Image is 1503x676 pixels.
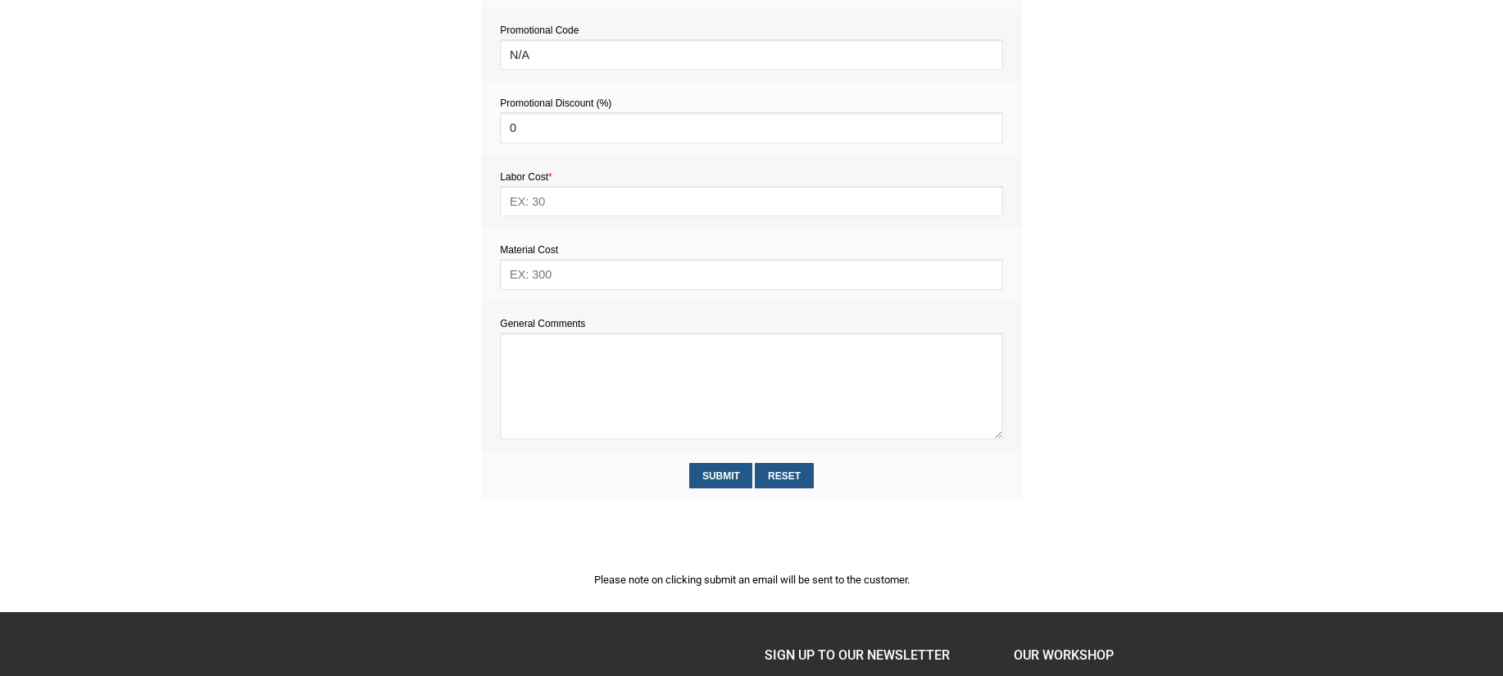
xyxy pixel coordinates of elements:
span: General Comments [500,318,585,329]
span: Promotional Discount (%) [500,98,611,109]
input: EX: 30 [500,186,1002,216]
input: EX: 300 [500,259,1002,289]
h4: SIGN UP TO OUR NEWSLETTER [765,645,988,666]
input: Submit [689,463,752,488]
span: Labor Cost [500,171,552,183]
h4: Our Workshop [1014,645,1237,666]
span: Material Cost [500,244,558,256]
input: Reset [755,463,813,488]
span: Promotional Code [500,25,579,36]
p: Please note on clicking submit an email will be sent to the customer. [481,571,1022,588]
